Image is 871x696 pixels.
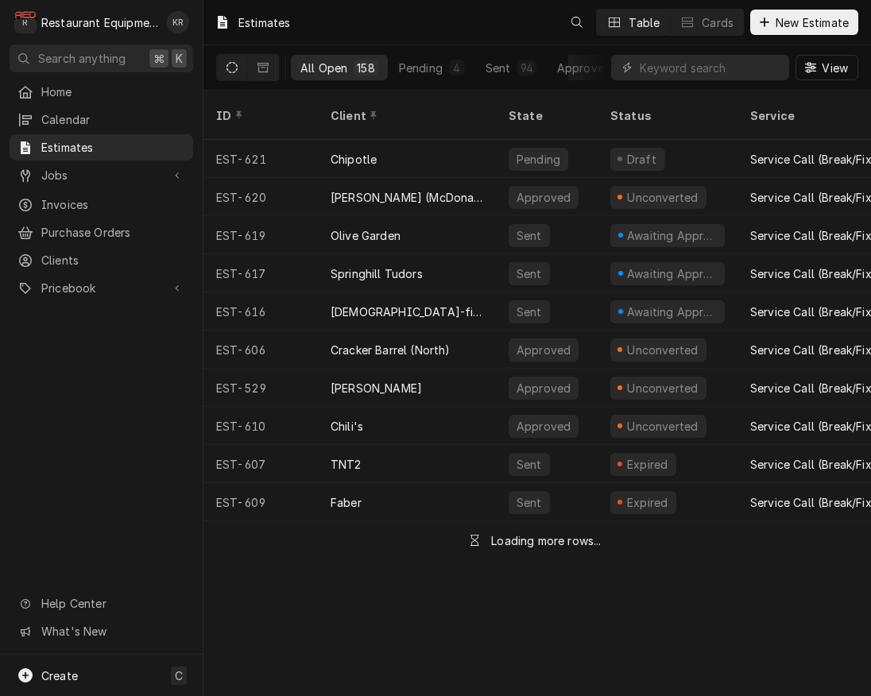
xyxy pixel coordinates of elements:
[625,380,700,396] div: Unconverted
[796,55,858,80] button: View
[491,532,601,549] div: Loading more rows...
[203,369,318,407] div: EST-529
[203,254,318,292] div: EST-617
[10,162,193,188] a: Go to Jobs
[41,252,185,269] span: Clients
[625,342,700,358] div: Unconverted
[167,11,189,33] div: Kelli Robinette's Avatar
[610,107,722,124] div: Status
[625,189,700,206] div: Unconverted
[203,445,318,483] div: EST-607
[331,151,377,168] div: Chipotle
[10,219,193,246] a: Purchase Orders
[515,380,572,396] div: Approved
[640,55,781,80] input: Keyword search
[10,247,193,273] a: Clients
[41,669,78,682] span: Create
[486,60,511,76] div: Sent
[625,494,670,511] div: Expired
[399,60,443,76] div: Pending
[357,60,374,76] div: 158
[521,60,533,76] div: 94
[41,196,185,213] span: Invoices
[625,304,718,320] div: Awaiting Approval
[819,60,851,76] span: View
[515,304,544,320] div: Sent
[564,10,590,35] button: Open search
[41,167,161,184] span: Jobs
[10,191,193,218] a: Invoices
[331,265,423,282] div: Springhill Tudors
[203,140,318,178] div: EST-621
[10,618,193,644] a: Go to What's New
[331,189,483,206] div: [PERSON_NAME] (McDonalds Group)
[153,50,165,67] span: ⌘
[300,60,347,76] div: All Open
[557,60,611,76] div: Approved
[702,14,734,31] div: Cards
[41,280,161,296] span: Pricebook
[625,265,718,282] div: Awaiting Approval
[509,107,585,124] div: State
[216,107,302,124] div: ID
[203,216,318,254] div: EST-619
[625,227,718,244] div: Awaiting Approval
[176,50,183,67] span: K
[515,494,544,511] div: Sent
[515,418,572,435] div: Approved
[203,178,318,216] div: EST-620
[331,380,422,396] div: [PERSON_NAME]
[10,275,193,301] a: Go to Pricebook
[452,60,462,76] div: 4
[203,292,318,331] div: EST-616
[41,14,158,31] div: Restaurant Equipment Diagnostics
[331,418,363,435] div: Chili's
[515,265,544,282] div: Sent
[772,14,852,31] span: New Estimate
[331,107,480,124] div: Client
[515,227,544,244] div: Sent
[41,111,185,128] span: Calendar
[41,623,184,640] span: What's New
[625,151,659,168] div: Draft
[750,10,858,35] button: New Estimate
[203,483,318,521] div: EST-609
[625,418,700,435] div: Unconverted
[331,494,362,511] div: Faber
[10,79,193,105] a: Home
[625,456,670,473] div: Expired
[203,407,318,445] div: EST-610
[515,189,572,206] div: Approved
[14,11,37,33] div: Restaurant Equipment Diagnostics's Avatar
[10,134,193,160] a: Estimates
[41,595,184,612] span: Help Center
[515,342,572,358] div: Approved
[515,151,562,168] div: Pending
[331,342,451,358] div: Cracker Barrel (North)
[10,590,193,617] a: Go to Help Center
[38,50,126,67] span: Search anything
[629,14,660,31] div: Table
[331,304,483,320] div: [DEMOGRAPHIC_DATA]-fil-A ([GEOGRAPHIC_DATA])
[203,331,318,369] div: EST-606
[10,106,193,133] a: Calendar
[14,11,37,33] div: R
[331,227,401,244] div: Olive Garden
[167,11,189,33] div: KR
[10,44,193,72] button: Search anything⌘K
[175,667,183,684] span: C
[41,139,185,156] span: Estimates
[331,456,362,473] div: TNT2
[515,456,544,473] div: Sent
[41,83,185,100] span: Home
[41,224,185,241] span: Purchase Orders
